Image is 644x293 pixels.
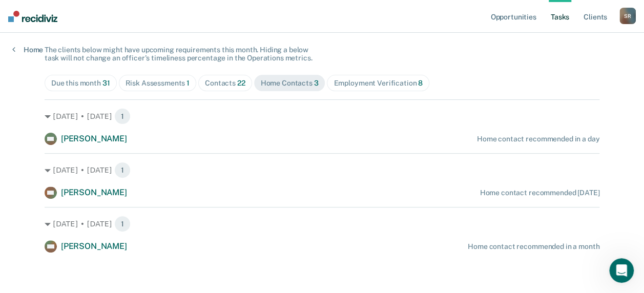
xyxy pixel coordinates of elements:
[45,108,599,124] div: [DATE] • [DATE] 1
[45,162,599,178] div: [DATE] • [DATE] 1
[8,11,57,22] img: Recidiviz
[186,79,190,87] span: 1
[102,79,110,87] span: 31
[619,8,636,24] div: S R
[126,79,190,88] div: Risk Assessments
[237,79,245,87] span: 22
[45,46,313,62] span: The clients below might have upcoming requirements this month. Hiding a below task will not chang...
[334,79,423,88] div: Employment Verification
[61,241,127,251] span: [PERSON_NAME]
[114,216,131,232] span: 1
[61,187,127,197] span: [PERSON_NAME]
[12,45,43,54] a: Home
[477,135,599,143] div: Home contact recommended in a day
[114,108,131,124] span: 1
[609,258,634,283] iframe: Intercom live chat
[418,79,423,87] span: 8
[619,8,636,24] button: SR
[468,242,599,251] div: Home contact recommended in a month
[45,216,599,232] div: [DATE] • [DATE] 1
[261,79,319,88] div: Home Contacts
[314,79,319,87] span: 3
[61,134,127,143] span: [PERSON_NAME]
[51,79,110,88] div: Due this month
[205,79,245,88] div: Contacts
[480,189,599,197] div: Home contact recommended [DATE]
[114,162,131,178] span: 1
